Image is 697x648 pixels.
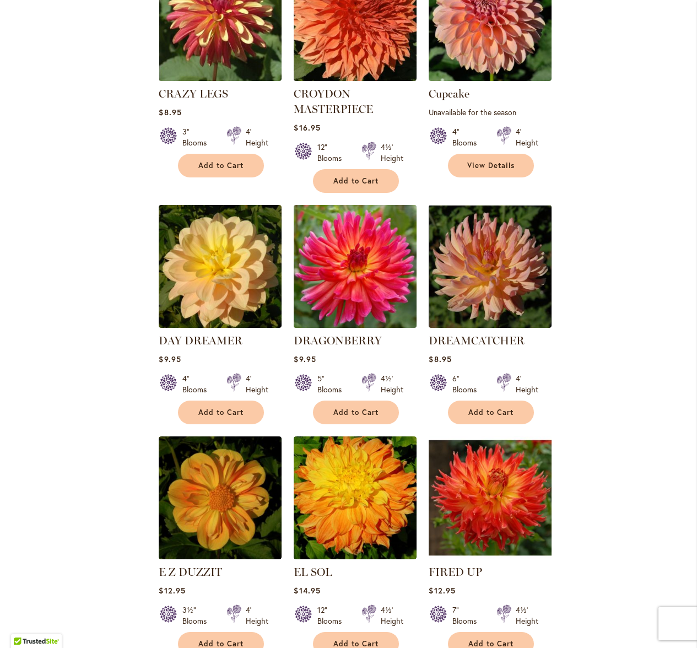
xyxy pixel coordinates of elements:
img: FIRED UP [429,436,552,559]
div: 5" Blooms [317,373,348,395]
div: 3½" Blooms [182,604,213,627]
div: 4" Blooms [452,126,483,148]
span: Add to Cart [198,161,244,170]
span: Add to Cart [333,408,379,417]
div: 4' Height [246,604,268,627]
span: $12.95 [159,585,185,596]
div: 4½' Height [381,142,403,164]
div: 4' Height [246,373,268,395]
span: $8.95 [159,107,181,117]
div: 3" Blooms [182,126,213,148]
div: 12" Blooms [317,142,348,164]
a: E Z DUZZIT [159,565,222,579]
button: Add to Cart [178,154,264,177]
span: View Details [467,161,515,170]
span: $16.95 [294,122,320,133]
a: DRAGONBERRY [294,320,417,330]
img: EL SOL [294,436,417,559]
img: DRAGONBERRY [291,202,420,331]
div: 4' Height [516,126,538,148]
a: Cupcake [429,87,469,100]
div: 7" Blooms [452,604,483,627]
a: FIRED UP [429,551,552,561]
a: FIRED UP [429,565,482,579]
span: $12.95 [429,585,455,596]
button: Add to Cart [178,401,264,424]
div: 4' Height [516,373,538,395]
a: View Details [448,154,534,177]
a: EL SOL [294,565,332,579]
div: 4½' Height [381,604,403,627]
span: $9.95 [294,354,316,364]
p: Unavailable for the season [429,107,552,117]
img: E Z DUZZIT [159,436,282,559]
span: Add to Cart [333,176,379,186]
a: DAY DREAMER [159,334,242,347]
span: $9.95 [159,354,181,364]
a: DAY DREAMER [159,320,282,330]
button: Add to Cart [313,169,399,193]
div: 12" Blooms [317,604,348,627]
span: Add to Cart [468,408,514,417]
a: DREAMCATCHER [429,334,525,347]
div: 4½' Height [516,604,538,627]
div: 6" Blooms [452,373,483,395]
button: Add to Cart [448,401,534,424]
iframe: Launch Accessibility Center [8,609,39,640]
a: E Z DUZZIT [159,551,282,561]
a: Dreamcatcher [429,320,552,330]
a: Cupcake [429,73,552,83]
img: DAY DREAMER [159,205,282,328]
a: DRAGONBERRY [294,334,382,347]
a: CRAZY LEGS [159,73,282,83]
span: $8.95 [429,354,451,364]
a: CRAZY LEGS [159,87,228,100]
a: CROYDON MASTERPIECE [294,87,373,116]
a: CROYDON MASTERPIECE [294,73,417,83]
div: 4½' Height [381,373,403,395]
div: 4' Height [246,126,268,148]
span: $14.95 [294,585,320,596]
img: Dreamcatcher [429,205,552,328]
span: Add to Cart [198,408,244,417]
button: Add to Cart [313,401,399,424]
a: EL SOL [294,551,417,561]
div: 4" Blooms [182,373,213,395]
